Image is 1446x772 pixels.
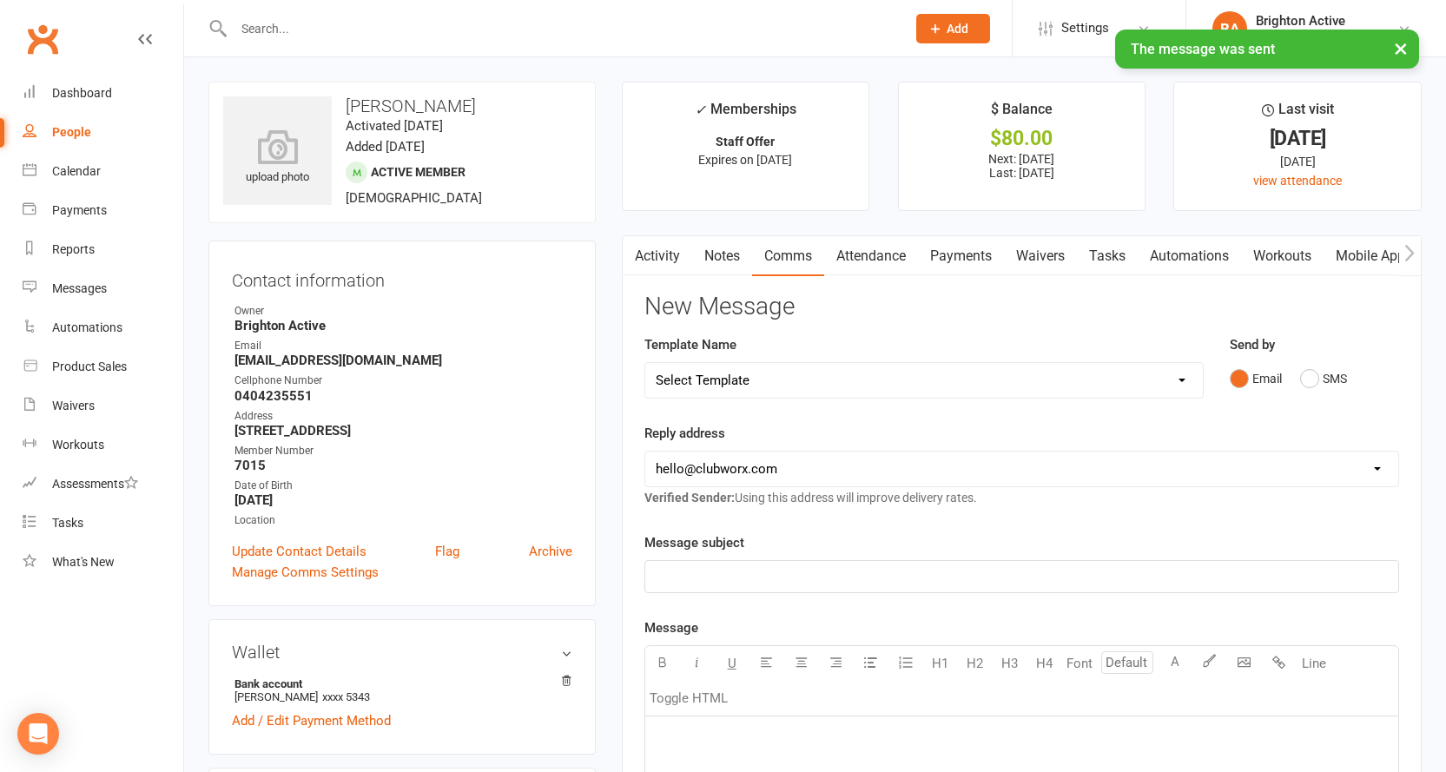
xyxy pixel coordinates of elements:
[993,646,1027,681] button: H3
[644,423,725,444] label: Reply address
[23,269,183,308] a: Messages
[52,438,104,452] div: Workouts
[52,516,83,530] div: Tasks
[23,426,183,465] a: Workouts
[914,129,1130,148] div: $80.00
[1077,236,1138,276] a: Tasks
[346,139,425,155] time: Added [DATE]
[958,646,993,681] button: H2
[23,308,183,347] a: Automations
[1190,129,1405,148] div: [DATE]
[232,710,391,731] a: Add / Edit Payment Method
[1256,13,1345,29] div: Brighton Active
[23,230,183,269] a: Reports
[52,360,127,373] div: Product Sales
[698,153,792,167] span: Expires on [DATE]
[346,118,443,134] time: Activated [DATE]
[234,443,572,459] div: Member Number
[692,236,752,276] a: Notes
[23,543,183,582] a: What's New
[234,677,564,690] strong: Bank account
[232,675,572,706] li: [PERSON_NAME]
[1004,236,1077,276] a: Waivers
[1385,30,1416,67] button: ×
[1115,30,1419,69] div: The message was sent
[52,242,95,256] div: Reports
[52,399,95,412] div: Waivers
[234,458,572,473] strong: 7015
[1190,152,1405,171] div: [DATE]
[17,713,59,755] div: Open Intercom Messenger
[644,334,736,355] label: Template Name
[234,492,572,508] strong: [DATE]
[52,86,112,100] div: Dashboard
[623,236,692,276] a: Activity
[644,532,744,553] label: Message subject
[923,646,958,681] button: H1
[918,236,1004,276] a: Payments
[232,264,572,290] h3: Contact information
[23,152,183,191] a: Calendar
[1241,236,1324,276] a: Workouts
[228,16,894,41] input: Search...
[1262,98,1334,129] div: Last visit
[752,236,824,276] a: Comms
[23,504,183,543] a: Tasks
[234,423,572,439] strong: [STREET_ADDRESS]
[234,512,572,529] div: Location
[1061,9,1109,48] span: Settings
[23,386,183,426] a: Waivers
[23,347,183,386] a: Product Sales
[991,98,1053,129] div: $ Balance
[223,129,332,187] div: upload photo
[914,152,1130,180] p: Next: [DATE] Last: [DATE]
[234,353,572,368] strong: [EMAIL_ADDRESS][DOMAIN_NAME]
[371,165,465,179] span: Active member
[1212,11,1247,46] div: BA
[234,388,572,404] strong: 0404235551
[695,102,706,118] i: ✓
[232,643,572,662] h3: Wallet
[23,191,183,230] a: Payments
[234,338,572,354] div: Email
[52,477,138,491] div: Assessments
[234,408,572,425] div: Address
[645,681,732,716] button: Toggle HTML
[1300,362,1347,395] button: SMS
[52,125,91,139] div: People
[232,562,379,583] a: Manage Comms Settings
[1297,646,1331,681] button: Line
[1324,236,1417,276] a: Mobile App
[21,17,64,61] a: Clubworx
[1027,646,1062,681] button: H4
[644,491,977,505] span: Using this address will improve delivery rates.
[23,465,183,504] a: Assessments
[916,14,990,43] button: Add
[346,190,482,206] span: [DEMOGRAPHIC_DATA]
[644,491,735,505] strong: Verified Sender:
[223,96,581,115] h3: [PERSON_NAME]
[52,555,115,569] div: What's New
[435,541,459,562] a: Flag
[234,303,572,320] div: Owner
[52,281,107,295] div: Messages
[1230,334,1275,355] label: Send by
[1253,174,1342,188] a: view attendance
[644,617,698,638] label: Message
[716,135,775,148] strong: Staff Offer
[52,320,122,334] div: Automations
[23,74,183,113] a: Dashboard
[1062,646,1097,681] button: Font
[232,541,366,562] a: Update Contact Details
[23,113,183,152] a: People
[52,164,101,178] div: Calendar
[234,373,572,389] div: Cellphone Number
[1158,646,1192,681] button: A
[322,690,370,703] span: xxxx 5343
[728,656,736,671] span: U
[1101,651,1153,674] input: Default
[824,236,918,276] a: Attendance
[234,318,572,333] strong: Brighton Active
[947,22,968,36] span: Add
[52,203,107,217] div: Payments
